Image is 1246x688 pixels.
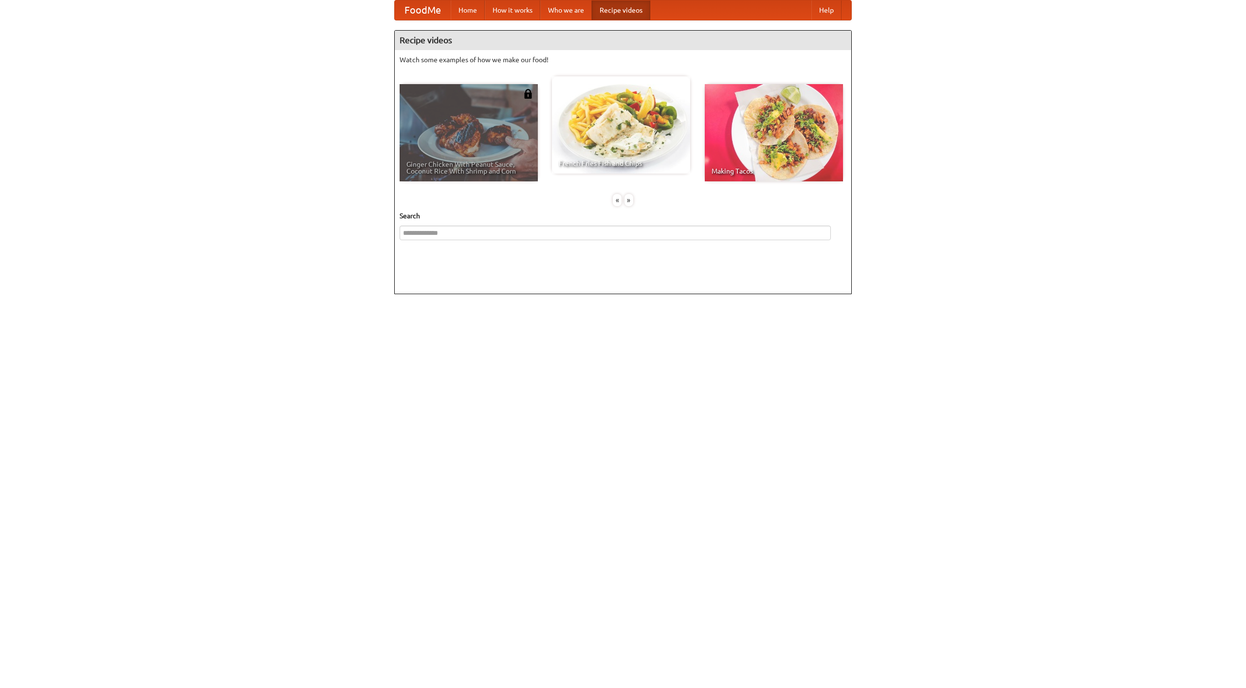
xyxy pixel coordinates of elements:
span: French Fries Fish and Chips [559,160,683,167]
a: Who we are [540,0,592,20]
span: Making Tacos [712,168,836,175]
h4: Recipe videos [395,31,851,50]
a: How it works [485,0,540,20]
a: French Fries Fish and Chips [552,76,690,174]
img: 483408.png [523,89,533,99]
a: Making Tacos [705,84,843,181]
a: Recipe videos [592,0,650,20]
div: » [624,194,633,206]
p: Watch some examples of how we make our food! [400,55,846,65]
div: « [613,194,622,206]
a: Home [451,0,485,20]
a: Help [811,0,842,20]
h5: Search [400,211,846,221]
a: FoodMe [395,0,451,20]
